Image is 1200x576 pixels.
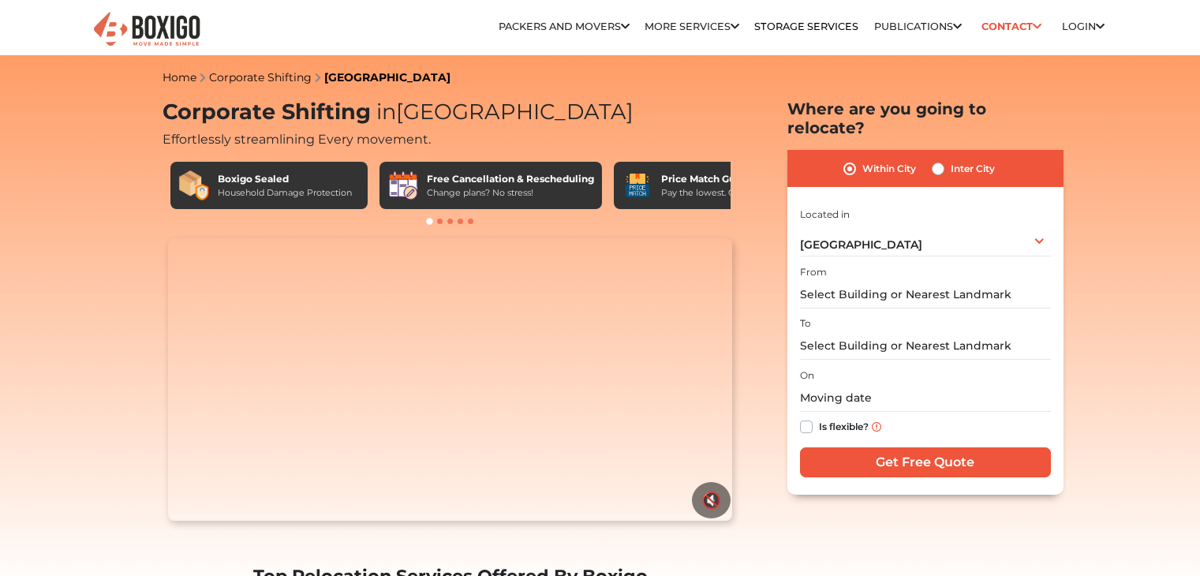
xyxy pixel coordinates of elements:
[387,170,419,201] img: Free Cancellation & Rescheduling
[427,186,594,200] div: Change plans? No stress!
[862,159,916,178] label: Within City
[800,281,1051,309] input: Select Building or Nearest Landmark
[371,99,634,125] span: [GEOGRAPHIC_DATA]
[800,368,814,383] label: On
[800,316,811,331] label: To
[661,186,781,200] div: Pay the lowest. Guaranteed!
[163,132,431,147] span: Effortlessly streamlining Every movement.
[951,159,995,178] label: Inter City
[178,170,210,201] img: Boxigo Sealed
[800,265,827,279] label: From
[163,99,738,125] h1: Corporate Shifting
[163,70,196,84] a: Home
[800,332,1051,360] input: Select Building or Nearest Landmark
[209,70,312,84] a: Corporate Shifting
[622,170,653,201] img: Price Match Guarantee
[800,384,1051,412] input: Moving date
[692,482,731,518] button: 🔇
[427,172,594,186] div: Free Cancellation & Rescheduling
[754,21,858,32] a: Storage Services
[168,238,732,521] video: Your browser does not support the video tag.
[376,99,396,125] span: in
[645,21,739,32] a: More services
[800,238,922,252] span: [GEOGRAPHIC_DATA]
[872,422,881,432] img: info
[787,99,1064,137] h2: Where are you going to relocate?
[874,21,962,32] a: Publications
[819,417,869,434] label: Is flexible?
[1062,21,1105,32] a: Login
[977,14,1047,39] a: Contact
[92,10,202,49] img: Boxigo
[661,172,781,186] div: Price Match Guarantee
[218,172,352,186] div: Boxigo Sealed
[800,208,850,222] label: Located in
[218,186,352,200] div: Household Damage Protection
[324,70,450,84] a: [GEOGRAPHIC_DATA]
[499,21,630,32] a: Packers and Movers
[800,447,1051,477] input: Get Free Quote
